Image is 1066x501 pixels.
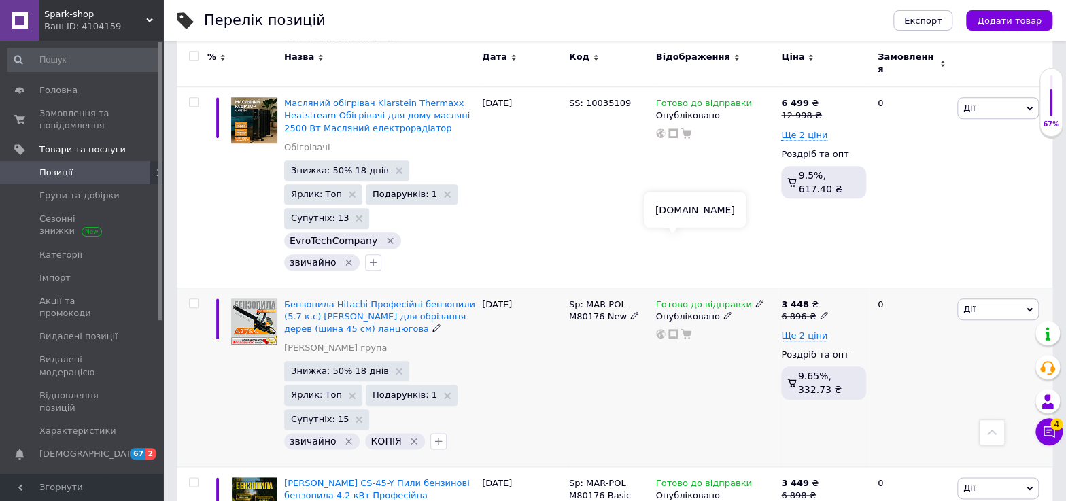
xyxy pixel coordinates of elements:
span: Замовлення [878,51,936,75]
span: Готово до відправки [656,478,752,492]
span: Ціна [781,51,804,63]
input: Пошук [7,48,160,72]
a: Обігрівачі [284,141,330,154]
img: Бензопила Hitachi Профессиональные бензопилы (5.7 л.с) Пила бензиновая для обрезки деревьев (шина... [231,298,277,345]
span: Видалені позиції [39,330,118,343]
div: ₴ [781,298,828,311]
span: Замовлення та повідомлення [39,107,126,132]
span: 9.65%, 332.73 ₴ [798,370,842,395]
div: Опубліковано [656,311,775,323]
svg: Видалити мітку [343,436,354,447]
div: 67% [1040,120,1062,129]
span: Імпорт [39,272,71,284]
span: Дії [963,103,975,113]
span: Характеристики [39,425,116,437]
span: Знижка: 50% 18 днів [291,166,389,175]
b: 3 448 [781,299,809,309]
div: 0 [870,87,954,288]
div: ₴ [781,97,822,109]
span: Головна [39,84,78,97]
span: Додати товар [977,16,1042,26]
span: Акції та промокоди [39,295,126,319]
div: Роздріб та опт [781,349,866,361]
button: Експорт [893,10,953,31]
span: Ще 2 ціни [781,130,827,141]
span: % [207,51,216,63]
span: Відновлення позицій [39,390,126,414]
span: Готово до відправки [656,98,752,112]
span: Товари та послуги [39,143,126,156]
span: 67 [130,448,145,460]
button: Чат з покупцем4 [1035,418,1063,445]
a: Масляний обігрівач Klarstein Thermaxx Heatstream Обігрівачі для дому масляні 2500 Вт Масляний еле... [284,98,470,133]
svg: Видалити мітку [409,436,419,447]
div: ₴ [781,477,819,489]
span: Sp: MAR-POL M80176 Basic [569,478,631,500]
span: Подарунків: 1 [373,390,437,399]
a: Бензопила Hitachi Професійні бензопили (5.7 к.с) [PERSON_NAME] для обрізання дерев (шина 45 см) л... [284,299,475,334]
span: Spark-shop [44,8,146,20]
span: КОПІЯ [371,436,401,447]
img: Масляный обогреватель Klarstein Thermaxx Heatstream Обогреватели для дома масляные 2500 Вт Маслян... [231,97,277,143]
span: 2 [145,448,156,460]
svg: Видалити мітку [385,235,396,246]
span: [DEMOGRAPHIC_DATA] [39,448,140,460]
div: [DOMAIN_NAME] [644,192,746,228]
button: Додати товар [966,10,1052,31]
span: Відображення [656,51,730,63]
span: Сезонні знижки [39,213,126,237]
span: Ярлик: Топ [291,190,342,198]
span: Дії [963,304,975,314]
span: 4 [1050,418,1063,430]
span: Супутніх: 15 [291,415,349,424]
span: Назва [284,51,314,63]
span: Супутніх: 13 [291,213,349,222]
b: 6 499 [781,98,809,108]
span: Знижка: 50% 18 днів [291,366,389,375]
div: Ваш ID: 4104159 [44,20,163,33]
span: Код [569,51,589,63]
div: 0 [870,288,954,466]
span: Категорії [39,249,82,261]
div: [DATE] [479,87,566,288]
span: Групи та добірки [39,190,120,202]
span: EvroTechCompany [290,235,377,246]
span: SS: 10035109 [569,98,631,108]
span: звичайно [290,436,336,447]
b: 3 449 [781,478,809,488]
span: Дії [963,483,975,493]
span: Ще 2 ціни [781,330,827,341]
span: 9.5%, 617.40 ₴ [799,170,842,194]
span: Sp: MAR-POL M80176 New [569,299,627,322]
span: Експорт [904,16,942,26]
div: Роздріб та опт [781,148,866,160]
div: 12 998 ₴ [781,109,822,122]
span: Дата [482,51,507,63]
span: Готово до відправки [656,299,752,313]
span: Видалені модерацією [39,353,126,378]
span: Показники роботи компанії [39,472,126,496]
span: Подарунків: 1 [373,190,437,198]
div: Опубліковано [656,109,775,122]
div: [DATE] [479,288,566,466]
span: Позиції [39,167,73,179]
a: [PERSON_NAME] група [284,342,387,354]
svg: Видалити мітку [343,257,354,268]
div: 6 896 ₴ [781,311,828,323]
div: Перелік позицій [204,14,326,28]
span: звичайно [290,257,336,268]
span: Ярлик: Топ [291,390,342,399]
